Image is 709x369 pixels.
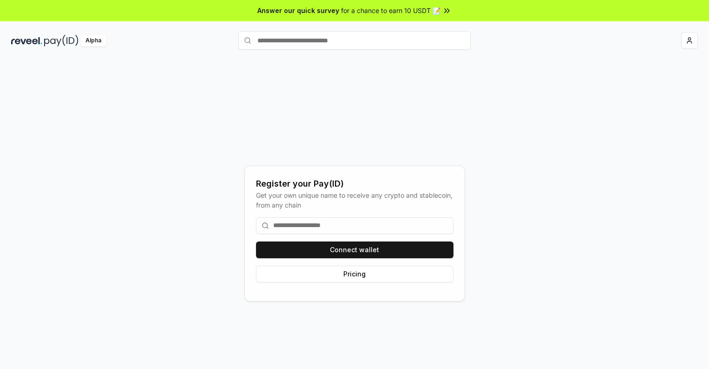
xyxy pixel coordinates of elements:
button: Pricing [256,266,453,282]
div: Alpha [80,35,106,47]
span: for a chance to earn 10 USDT 📝 [341,6,440,15]
img: pay_id [44,35,79,47]
button: Connect wallet [256,242,453,258]
div: Register your Pay(ID) [256,177,453,190]
img: reveel_dark [11,35,42,47]
div: Get your own unique name to receive any crypto and stablecoin, from any chain [256,190,453,210]
span: Answer our quick survey [257,6,339,15]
